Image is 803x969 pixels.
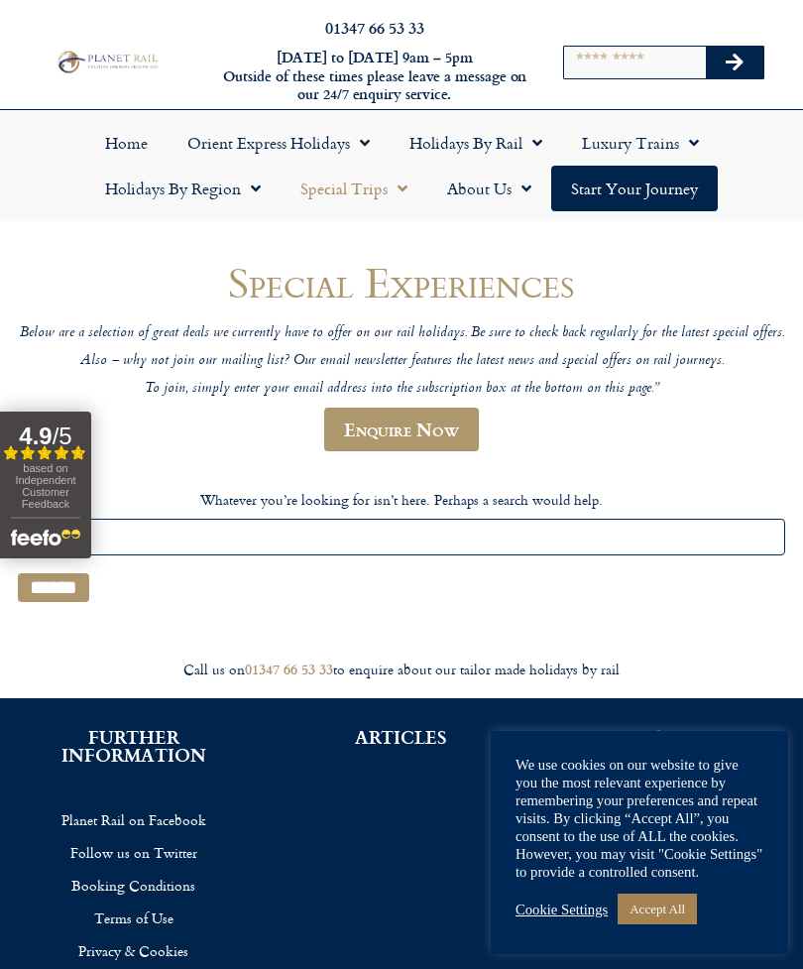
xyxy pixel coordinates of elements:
p: Whatever you’re looking for isn’t here. Perhaps a search would help. [18,489,785,510]
a: Start your Journey [551,166,718,211]
h2: SIGN UP FOR THE PLANET RAIL NEWSLETTER [565,728,773,782]
a: Luxury Trains [562,120,719,166]
img: Planet Rail Train Holidays Logo [54,49,161,75]
h6: [DATE] to [DATE] 9am – 5pm Outside of these times please leave a message on our 24/7 enquiry serv... [219,49,530,104]
p: To join, simply enter your email address into the subscription box at the bottom on this page.” [18,380,785,399]
nav: Menu [10,120,793,211]
a: Planet Rail on Facebook [30,803,238,836]
a: Privacy & Cookies [30,934,238,967]
div: Call us on to enquire about our tailor made holidays by rail [10,661,793,679]
div: We use cookies on our website to give you the most relevant experience by remembering your prefer... [516,756,763,881]
p: Also – why not join our mailing list? Our email newsletter features the latest news and special o... [18,352,785,371]
a: Follow us on Twitter [30,836,238,869]
h2: ARTICLES [297,728,506,746]
a: Holidays by Rail [390,120,562,166]
a: Accept All [618,894,697,924]
h1: Special Experiences [18,259,785,305]
a: 01347 66 53 33 [245,659,333,679]
a: About Us [427,166,551,211]
a: 01347 66 53 33 [325,16,424,39]
a: Enquire Now [324,408,479,451]
a: Orient Express Holidays [168,120,390,166]
a: Terms of Use [30,902,238,934]
button: Search [706,47,763,78]
p: Below are a selection of great deals we currently have to offer on our rail holidays. Be sure to ... [18,324,785,343]
a: Home [85,120,168,166]
a: Booking Conditions [30,869,238,902]
a: Special Trips [281,166,427,211]
a: Holidays by Region [85,166,281,211]
h2: FURTHER INFORMATION [30,728,238,764]
a: Cookie Settings [516,901,608,918]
